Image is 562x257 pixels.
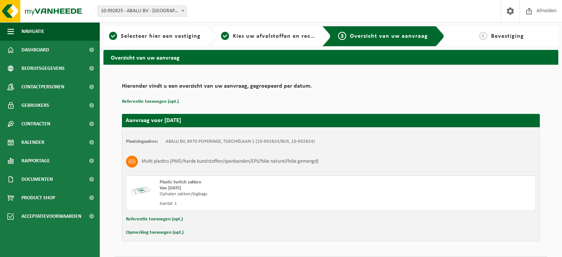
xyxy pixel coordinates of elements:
span: 2 [221,32,229,40]
span: Acceptatievoorwaarden [21,207,81,226]
div: Ophalen zakken/bigbags [160,191,361,197]
h2: Hieronder vindt u een overzicht van uw aanvraag, gegroepeerd per datum. [122,83,540,93]
span: 1 [109,32,117,40]
span: Kies uw afvalstoffen en recipiënten [233,33,334,39]
span: 10-992825 - ABALLI BV - POPERINGE [98,6,187,17]
strong: Plaatsingsadres: [126,139,158,144]
div: Aantal: 1 [160,201,361,207]
span: Contracten [21,115,50,133]
strong: Aanvraag voor [DATE] [126,118,181,124]
span: Bevestiging [491,33,524,39]
h2: Overzicht van uw aanvraag [103,50,558,64]
button: Referentie toevoegen (opt.) [126,214,183,224]
img: LP-SK-00500-LPE-16.png [130,179,152,202]
span: 4 [479,32,487,40]
h3: Multi plastics (PMD/harde kunststoffen/spanbanden/EPS/folie naturel/folie gemengd) [142,156,319,168]
span: Contactpersonen [21,78,64,96]
span: Navigatie [21,22,44,41]
td: ABALLI BV, 8970 POPERINGE, TSJECHIËLAAN 1 (10-992824/BUS, 10-992824) [166,139,315,145]
strong: Van [DATE] [160,186,181,190]
a: 2Kies uw afvalstoffen en recipiënten [221,32,316,41]
span: 3 [338,32,346,40]
span: Gebruikers [21,96,49,115]
button: Referentie toevoegen (opt.) [122,97,179,106]
span: Kalender [21,133,44,152]
span: Product Shop [21,189,55,207]
span: Documenten [21,170,53,189]
span: Overzicht van uw aanvraag [350,33,428,39]
span: Dashboard [21,41,49,59]
a: 1Selecteer hier een vestiging [107,32,202,41]
span: Rapportage [21,152,50,170]
span: Bedrijfsgegevens [21,59,65,78]
span: Selecteer hier een vestiging [121,33,201,39]
span: 10-992825 - ABALLI BV - POPERINGE [98,6,187,16]
span: Plastic Switch zakken [160,180,201,185]
button: Opmerking toevoegen (opt.) [126,228,184,237]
